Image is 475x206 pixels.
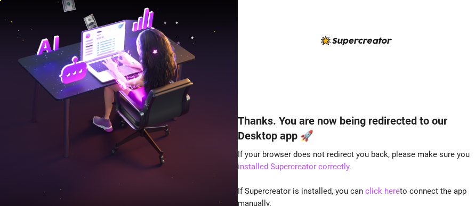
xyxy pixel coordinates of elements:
[238,162,349,171] a: installed Supercreator correctly
[321,36,392,45] img: logo-BBDzfeDw.svg
[365,186,400,196] a: click here
[238,150,470,172] span: If your browser does not redirect you back, please make sure you .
